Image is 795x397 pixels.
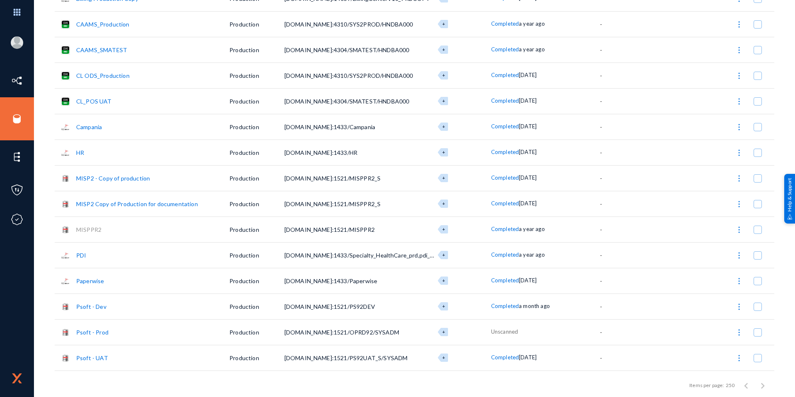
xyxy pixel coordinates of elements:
img: icon-more.svg [735,46,743,54]
td: - [600,63,644,88]
td: Production [229,11,284,37]
img: db2.png [61,46,70,55]
td: Production [229,242,284,268]
button: Next page [754,377,771,394]
span: + [442,329,445,334]
span: Completed [491,354,519,361]
a: CL ODS_Production [76,72,130,79]
img: oracle.png [61,302,70,311]
span: Completed [491,123,519,130]
span: + [442,98,445,103]
img: oracle.png [61,354,70,363]
img: icon-more.svg [735,226,743,234]
td: Production [229,294,284,319]
a: CAAMS_SMATEST [76,46,127,53]
span: Completed [491,149,519,155]
img: icon-compliance.svg [11,213,23,226]
button: Previous page [738,377,754,394]
a: Psoft - Dev [76,303,106,310]
span: a year ago [519,20,545,27]
span: Completed [491,174,519,181]
td: - [600,88,644,114]
img: icon-more.svg [735,328,743,337]
img: icon-sources.svg [11,113,23,125]
a: Psoft - Prod [76,329,108,336]
span: [DATE] [519,72,537,78]
span: Completed [491,200,519,207]
span: [DATE] [519,200,537,207]
td: - [600,191,644,217]
img: blank-profile-picture.png [11,36,23,49]
td: - [600,140,644,165]
span: [DOMAIN_NAME]:1521/PS92DEV [284,303,375,310]
span: [DATE] [519,277,537,284]
td: - [600,294,644,319]
span: [DATE] [519,149,537,155]
span: + [442,47,445,52]
a: Campania [76,123,102,130]
td: Production [229,63,284,88]
span: + [442,72,445,78]
span: [DOMAIN_NAME]:1521/OPRD92/SYSADM [284,329,399,336]
span: [DOMAIN_NAME]:4310/SYS2PROD/HNDBA000 [284,72,413,79]
img: sqlserver.png [61,123,70,132]
span: [DATE] [519,174,537,181]
img: icon-more.svg [735,174,743,183]
div: Help & Support [784,173,795,223]
span: [DOMAIN_NAME]:4304/SMATEST/HNDBA000 [284,98,410,105]
a: MISPPR2 [76,226,101,233]
img: oracle.png [61,200,70,209]
span: [DOMAIN_NAME]:1521/MISPPR2 [284,226,375,233]
td: - [600,11,644,37]
a: HR [76,149,84,156]
span: [DATE] [519,97,537,104]
td: - [600,371,644,396]
img: oracle.png [61,225,70,234]
a: MISP2 Copy of Production for documentation [76,200,198,207]
span: [DOMAIN_NAME]:1521/MISPPR2_S [284,175,381,182]
span: Completed [491,226,519,232]
span: + [442,149,445,155]
span: + [442,21,445,26]
span: + [442,226,445,232]
td: Production [229,191,284,217]
a: Paperwise [76,277,104,284]
img: icon-policies.svg [11,184,23,196]
td: Production [229,88,284,114]
a: CL_POS UAT [76,98,112,105]
td: Production [229,114,284,140]
span: [DOMAIN_NAME]:1433/HR [284,149,357,156]
td: Production [229,319,284,345]
td: Production [229,140,284,165]
span: Completed [491,251,519,258]
span: [DOMAIN_NAME]:1521/PS92UAT_S/SYSADM [284,354,408,361]
span: Completed [491,20,519,27]
span: a month ago [519,303,550,309]
span: [DOMAIN_NAME]:1433/Campania [284,123,375,130]
img: icon-more.svg [735,149,743,157]
a: Psoft - UAT [76,354,108,361]
img: db2.png [61,71,70,80]
img: icon-more.svg [735,72,743,80]
span: [DOMAIN_NAME]:4304/SMATEST/HNDBA000 [284,46,410,53]
td: Production [229,165,284,191]
span: + [442,124,445,129]
td: - [600,217,644,242]
img: icon-more.svg [735,123,743,131]
img: oracle.png [61,328,70,337]
span: a year ago [519,46,545,53]
img: icon-more.svg [735,277,743,285]
span: [DATE] [519,123,537,130]
span: Completed [491,277,519,284]
span: Completed [491,303,519,309]
img: app launcher [5,3,29,21]
td: - [600,165,644,191]
span: + [442,175,445,180]
span: + [442,278,445,283]
img: sqlserver.png [61,251,70,260]
td: - [600,37,644,63]
img: icon-inventory.svg [11,75,23,87]
img: icon-more.svg [735,20,743,29]
td: - [600,114,644,140]
td: Production [229,345,284,371]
